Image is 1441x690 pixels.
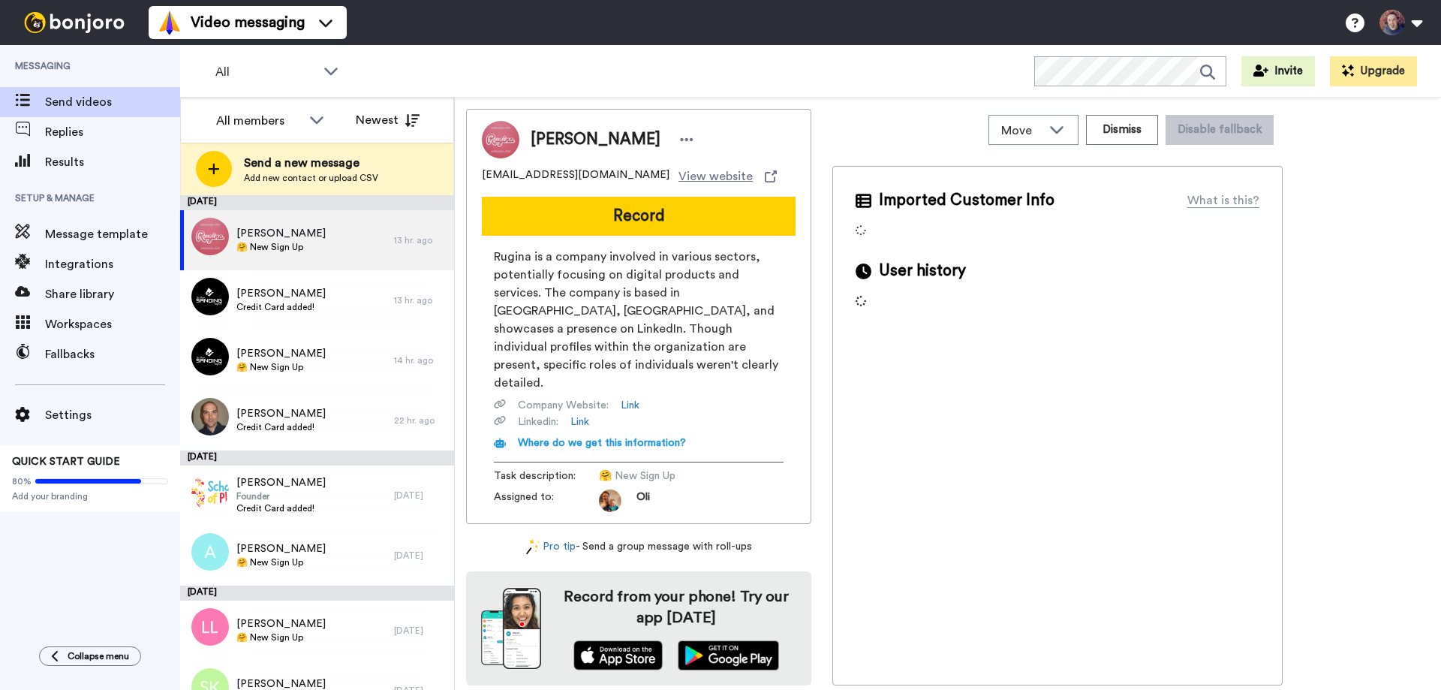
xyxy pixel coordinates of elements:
[236,475,326,490] span: [PERSON_NAME]
[191,12,305,33] span: Video messaging
[191,218,229,255] img: fa0b63ca-fe5e-47dd-85ef-a33dd606e15c.jpg
[494,248,784,392] span: Rugina is a company involved in various sectors, potentially focusing on digital products and ser...
[1086,115,1158,145] button: Dismiss
[236,226,326,241] span: [PERSON_NAME]
[482,121,519,158] img: Image of Ady Rugina
[556,586,796,628] h4: Record from your phone! Try our app [DATE]
[394,490,447,502] div: [DATE]
[236,502,326,514] span: Credit Card added!
[45,345,180,363] span: Fallbacks
[678,167,753,185] span: View website
[236,490,326,502] span: Founder
[180,586,454,601] div: [DATE]
[531,128,660,151] span: [PERSON_NAME]
[1187,191,1259,209] div: What is this?
[678,640,779,670] img: playstore
[1241,56,1315,86] button: Invite
[236,241,326,253] span: 🤗 New Sign Up
[394,234,447,246] div: 13 hr. ago
[394,550,447,562] div: [DATE]
[494,490,599,512] span: Assigned to:
[394,354,447,366] div: 14 hr. ago
[236,616,326,631] span: [PERSON_NAME]
[518,438,686,448] span: Where do we get this information?
[12,490,168,502] span: Add your branding
[158,11,182,35] img: vm-color.svg
[39,646,141,666] button: Collapse menu
[45,93,180,111] span: Send videos
[215,63,316,81] span: All
[216,112,302,130] div: All members
[570,414,589,429] a: Link
[599,469,742,484] span: 🤗 New Sign Up
[45,406,180,424] span: Settings
[18,12,131,33] img: bj-logo-header-white.svg
[68,650,129,662] span: Collapse menu
[12,475,32,487] span: 80%
[466,539,811,555] div: - Send a group message with roll-ups
[879,189,1054,212] span: Imported Customer Info
[394,625,447,637] div: [DATE]
[244,172,378,184] span: Add new contact or upload CSV
[621,398,639,413] a: Link
[494,469,599,484] span: Task description :
[1330,56,1417,86] button: Upgrade
[344,105,431,135] button: Newest
[180,450,454,466] div: [DATE]
[394,414,447,426] div: 22 hr. ago
[180,195,454,210] div: [DATE]
[236,631,326,643] span: 🤗 New Sign Up
[236,541,326,556] span: [PERSON_NAME]
[45,123,180,141] span: Replies
[191,473,229,511] img: 5131bc0d-2449-4130-b437-799d03c53073.png
[573,640,663,670] img: appstore
[12,456,120,467] span: QUICK START GUIDE
[45,315,180,333] span: Workspaces
[236,556,326,568] span: 🤗 New Sign Up
[191,608,229,646] img: ll.png
[45,285,180,303] span: Share library
[45,153,180,171] span: Results
[636,490,650,512] span: Oli
[1001,122,1042,140] span: Move
[236,346,326,361] span: [PERSON_NAME]
[481,588,541,669] img: download
[191,338,229,375] img: fad6a38c-3641-4f19-95da-39d25eb178b7.png
[45,225,180,243] span: Message template
[518,398,609,413] span: Company Website :
[191,278,229,315] img: fad6a38c-3641-4f19-95da-39d25eb178b7.png
[526,539,540,555] img: magic-wand.svg
[236,301,326,313] span: Credit Card added!
[482,167,669,185] span: [EMAIL_ADDRESS][DOMAIN_NAME]
[394,294,447,306] div: 13 hr. ago
[482,197,796,236] button: Record
[518,414,558,429] span: Linkedin :
[1166,115,1274,145] button: Disable fallback
[45,255,180,273] span: Integrations
[236,406,326,421] span: [PERSON_NAME]
[236,361,326,373] span: 🤗 New Sign Up
[244,154,378,172] span: Send a new message
[236,286,326,301] span: [PERSON_NAME]
[191,533,229,571] img: a.png
[879,260,966,282] span: User history
[678,167,777,185] a: View website
[191,398,229,435] img: 2a8a44ce-7f9f-4f2a-9e55-8e2093de61c3.jpg
[526,539,576,555] a: Pro tip
[599,490,621,512] img: 5087268b-a063-445d-b3f7-59d8cce3615b-1541509651.jpg
[236,421,326,433] span: Credit Card added!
